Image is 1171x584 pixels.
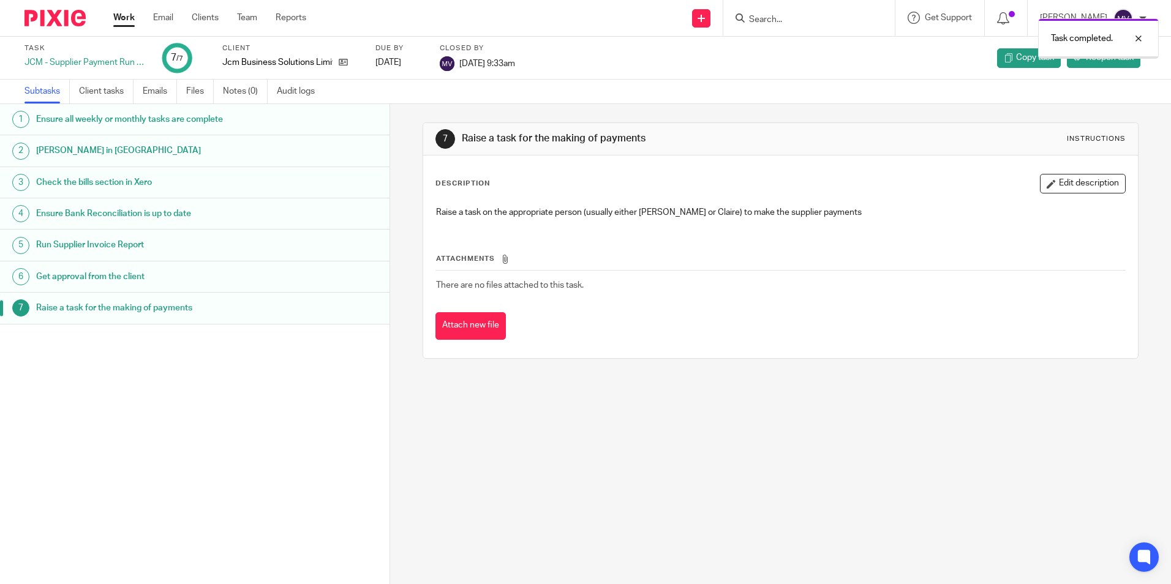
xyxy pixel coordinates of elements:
div: 7 [435,129,455,149]
div: [DATE] [375,56,424,69]
a: Emails [143,80,177,103]
h1: Run Supplier Invoice Report [36,236,264,254]
button: Attach new file [435,312,506,340]
img: Pixie [24,10,86,26]
a: Reports [276,12,306,24]
small: /7 [176,55,183,62]
a: Team [237,12,257,24]
div: 5 [12,237,29,254]
button: Edit description [1040,174,1126,193]
p: Description [435,179,490,189]
a: Subtasks [24,80,70,103]
div: Instructions [1067,134,1126,144]
span: Attachments [436,255,495,262]
p: Task completed. [1051,32,1113,45]
a: Files [186,80,214,103]
a: Clients [192,12,219,24]
label: Client [222,43,360,53]
h1: Check the bills section in Xero [36,173,264,192]
h1: Ensure all weekly or monthly tasks are complete [36,110,264,129]
span: [DATE] 9:33am [459,59,515,67]
div: 3 [12,174,29,191]
div: 7 [12,299,29,316]
div: 6 [12,268,29,285]
span: There are no files attached to this task. [436,281,584,290]
p: Raise a task on the appropriate person (usually either [PERSON_NAME] or Claire) to make the suppl... [436,206,1124,219]
a: Work [113,12,135,24]
label: Task [24,43,147,53]
a: Audit logs [277,80,324,103]
div: JCM - Supplier Payment Run Weekly - YST makes payments [24,56,147,69]
h1: Get approval from the client [36,268,264,286]
img: svg%3E [440,56,454,71]
a: Client tasks [79,80,134,103]
h1: Ensure Bank Reconciliation is up to date [36,204,264,223]
h1: [PERSON_NAME] in [GEOGRAPHIC_DATA] [36,141,264,160]
label: Due by [375,43,424,53]
div: 2 [12,143,29,160]
img: svg%3E [1113,9,1133,28]
label: Closed by [440,43,515,53]
a: Email [153,12,173,24]
a: Notes (0) [223,80,268,103]
div: 1 [12,111,29,128]
h1: Raise a task for the making of payments [462,132,807,145]
h1: Raise a task for the making of payments [36,299,264,317]
div: 4 [12,205,29,222]
div: 7 [171,51,183,65]
p: Jcm Business Solutions Limited [222,56,333,69]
